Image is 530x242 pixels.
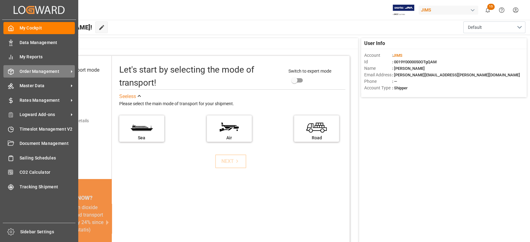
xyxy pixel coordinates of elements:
span: Default [468,24,482,31]
button: JIMS [419,4,481,16]
span: Switch to expert mode [288,69,331,74]
span: JIMS [393,53,402,58]
span: Id [364,59,392,65]
img: Exertis%20JAM%20-%20Email%20Logo.jpg_1722504956.jpg [393,5,414,16]
div: See less [119,93,136,100]
span: Master Data [20,83,69,89]
span: Account Type [364,85,392,91]
span: Timeslot Management V2 [20,126,75,132]
a: Document Management [3,137,75,150]
span: Phone [364,78,392,85]
div: JIMS [419,6,478,15]
div: Road [297,135,336,141]
button: next slide / item [103,204,112,241]
span: CO2 Calculator [20,169,75,176]
a: Sailing Schedules [3,152,75,164]
span: : Shipper [392,86,408,90]
span: : — [392,79,397,84]
div: NEXT [221,158,240,165]
div: Select transport mode [51,66,99,74]
span: : [PERSON_NAME] [392,66,425,71]
a: Data Management [3,36,75,48]
span: Account [364,52,392,59]
button: open menu [463,21,525,33]
a: Timeslot Management V2 [3,123,75,135]
a: My Cockpit [3,22,75,34]
span: Tracking Shipment [20,184,75,190]
span: Name [364,65,392,72]
span: Order Management [20,68,69,75]
div: Sea [122,135,161,141]
span: Sailing Schedules [20,155,75,161]
button: Help Center [495,3,509,17]
span: Rates Management [20,97,69,104]
span: Logward Add-ons [20,111,69,118]
a: Tracking Shipment [3,181,75,193]
span: : [392,53,402,58]
span: User Info [364,40,385,47]
span: My Reports [20,54,75,60]
a: CO2 Calculator [3,166,75,178]
span: Sidebar Settings [20,229,76,235]
a: My Reports [3,51,75,63]
div: Air [210,135,249,141]
span: : 0019Y0000050OTgQAM [392,60,437,64]
span: Data Management [20,39,75,46]
button: NEXT [215,155,246,168]
span: Email Address [364,72,392,78]
span: Document Management [20,140,75,147]
span: My Cockpit [20,25,75,31]
button: show 15 new notifications [481,3,495,17]
div: Let's start by selecting the mode of transport! [119,63,282,89]
div: Please select the main mode of transport for your shipment. [119,100,346,108]
span: 15 [487,4,495,10]
span: : [PERSON_NAME][EMAIL_ADDRESS][PERSON_NAME][DOMAIN_NAME] [392,73,520,77]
